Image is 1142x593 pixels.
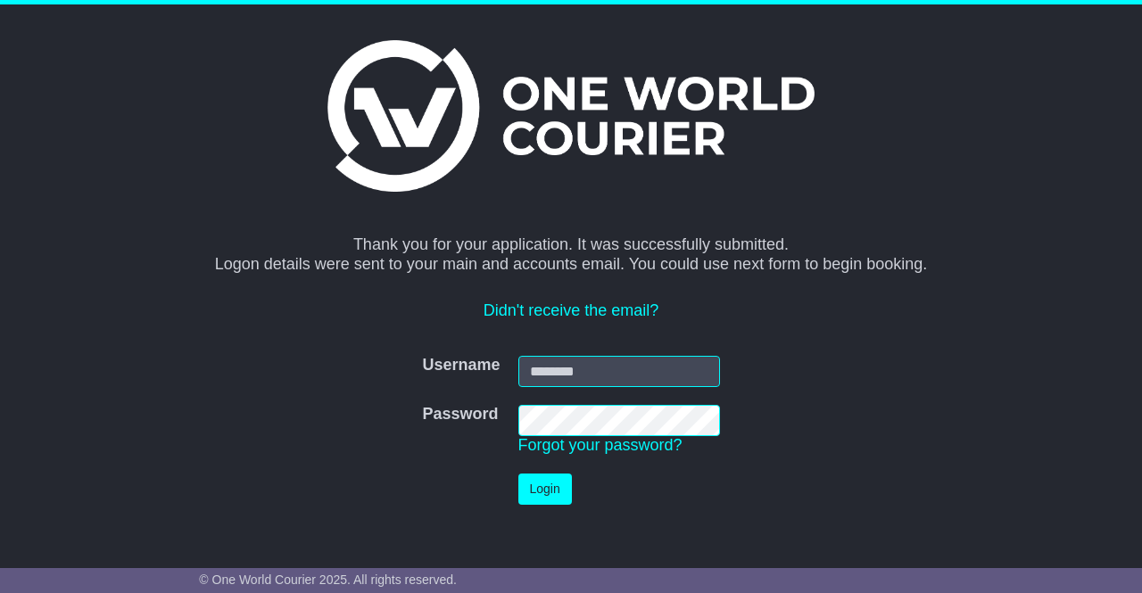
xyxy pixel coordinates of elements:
label: Password [422,405,498,424]
img: One World [327,40,815,192]
label: Username [422,356,500,375]
span: © One World Courier 2025. All rights reserved. [199,572,457,587]
button: Login [518,474,572,505]
a: Didn't receive the email? [484,301,659,319]
a: Forgot your password? [518,436,683,454]
span: Thank you for your application. It was successfully submitted. Logon details were sent to your ma... [215,235,928,273]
